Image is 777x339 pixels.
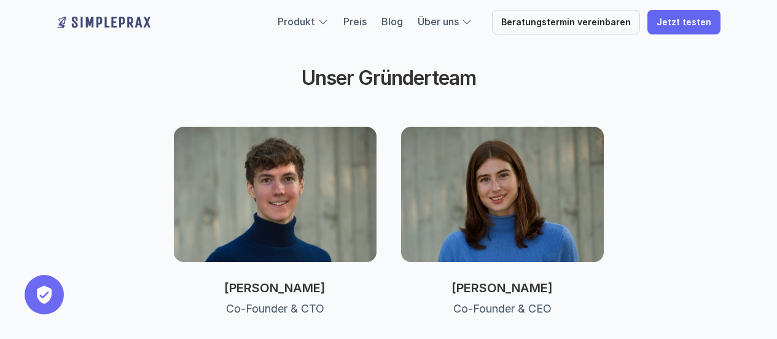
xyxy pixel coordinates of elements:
[381,15,403,28] a: Blog
[235,66,542,90] h2: Unser Gründerteam
[657,17,711,28] p: Jetzt testen
[343,15,367,28] a: Preis
[492,10,640,34] a: Beratungstermin vereinbaren
[647,10,720,34] a: Jetzt testen
[278,15,315,28] a: Produkt
[418,15,459,28] a: Über uns
[501,17,631,28] p: Beratungstermin vereinbaren
[401,281,604,295] p: [PERSON_NAME]
[401,301,604,316] p: Co-Founder & CEO
[174,301,377,316] p: Co-Founder & CTO
[174,281,377,295] p: [PERSON_NAME]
